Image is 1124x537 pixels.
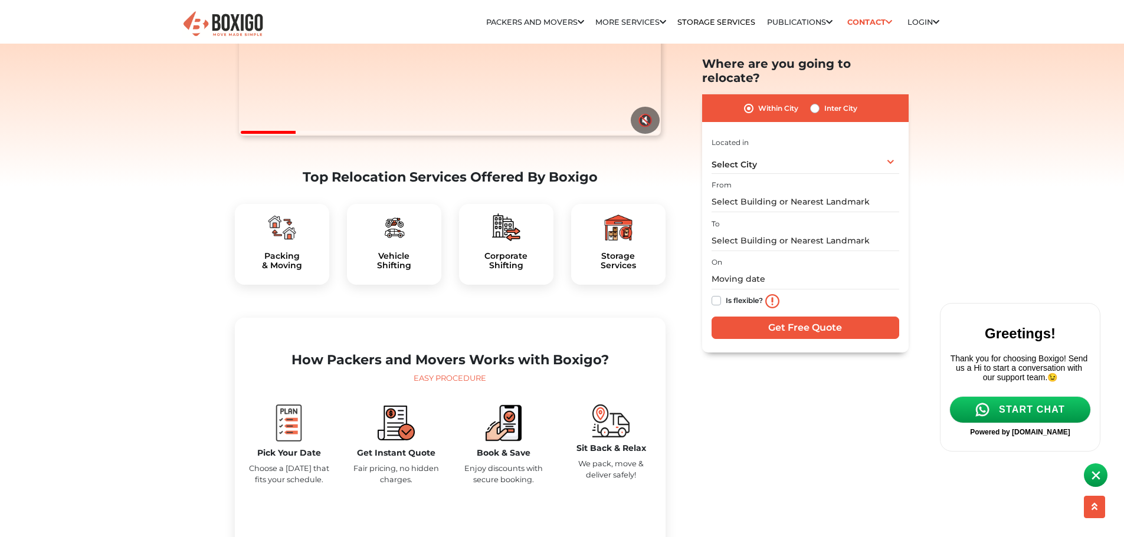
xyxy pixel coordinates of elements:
[712,160,757,170] span: Select City
[712,137,749,148] label: Located in
[767,18,833,27] a: Publications
[631,107,660,134] button: 🔇
[156,19,165,28] img: close.svg
[712,180,732,191] label: From
[244,251,320,271] h5: Packing & Moving
[14,55,156,84] p: Thank you for choosing Boxigo! Send us a Hi to start a conversation with our support team.😉
[907,18,939,27] a: Login
[356,251,432,271] h5: Vehicle Shifting
[352,448,441,458] h5: Get Instant Quote
[244,463,334,485] p: Choose a [DATE] that fits your schedule.
[459,463,549,485] p: Enjoy discounts with secure booking.
[356,251,432,271] a: VehicleShifting
[40,104,54,118] img: whatsapp-icon.svg
[824,101,857,116] label: Inter City
[492,213,520,242] img: boxigo_packers_and_movers_plan
[702,57,909,85] h2: Where are you going to relocate?
[244,352,656,368] h2: How Packers and Movers Works with Boxigo?
[459,448,549,458] h5: Book & Save
[712,192,899,213] input: Select Building or Nearest Landmark
[468,251,544,271] a: CorporateShifting
[268,213,296,242] img: boxigo_packers_and_movers_plan
[566,458,656,480] p: We pack, move & deliver safely!
[244,448,334,458] h5: Pick Your Date
[35,130,74,138] span: Powered by
[844,13,896,31] a: Contact
[581,251,656,271] h5: Storage Services
[244,373,656,384] div: Easy Procedure
[595,18,666,27] a: More services
[677,18,755,27] a: Storage Services
[64,106,130,117] span: START CHAT
[712,269,899,290] input: Moving date
[77,130,135,138] a: [DOMAIN_NAME]
[378,404,415,442] img: boxigo_packers_and_movers_compare
[1084,496,1105,518] button: scroll up
[485,404,522,442] img: boxigo_packers_and_movers_book
[765,294,779,308] img: info
[380,213,408,242] img: boxigo_packers_and_movers_plan
[352,463,441,485] p: Fair pricing, no hidden charges.
[758,101,798,116] label: Within City
[235,169,666,185] h2: Top Relocation Services Offered By Boxigo
[270,404,307,442] img: boxigo_packers_and_movers_plan
[244,251,320,271] a: Packing& Moving
[592,404,630,437] img: boxigo_packers_and_movers_move
[566,443,656,453] h5: Sit Back & Relax
[486,18,584,27] a: Packers and Movers
[14,27,156,44] h2: Greetings!
[581,251,656,271] a: StorageServices
[712,258,722,268] label: On
[468,251,544,271] h5: Corporate Shifting
[712,230,899,251] input: Select Building or Nearest Landmark
[726,294,763,307] label: Is flexible?
[604,213,633,242] img: boxigo_packers_and_movers_plan
[712,317,899,340] input: Get Free Quote
[712,219,720,229] label: To
[182,10,264,39] img: Boxigo
[14,98,156,125] a: START CHAT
